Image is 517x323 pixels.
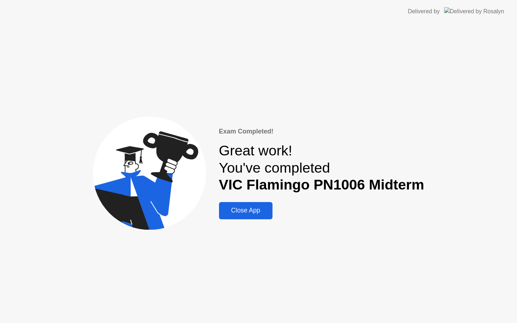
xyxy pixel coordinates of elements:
[221,207,270,214] div: Close App
[219,177,424,192] b: VIC Flamingo PN1006 Midterm
[219,142,424,193] div: Great work! You've completed
[444,7,504,15] img: Delivered by Rosalyn
[219,127,424,136] div: Exam Completed!
[219,202,273,219] button: Close App
[408,7,440,16] div: Delivered by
